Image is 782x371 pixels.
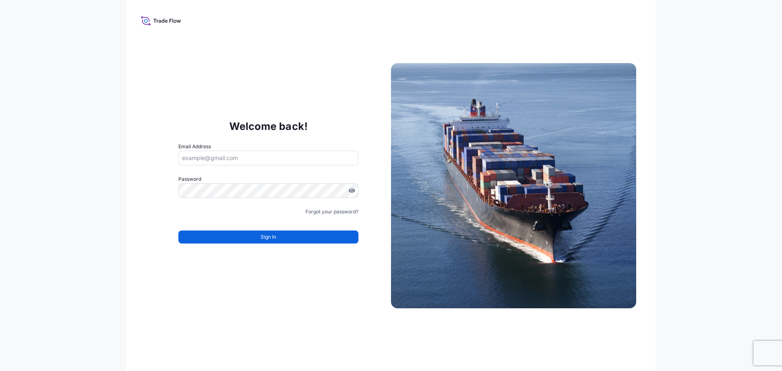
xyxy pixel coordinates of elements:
[305,208,358,216] a: Forgot your password?
[261,233,276,241] span: Sign In
[349,187,355,194] button: Show password
[178,151,358,165] input: example@gmail.com
[229,120,308,133] p: Welcome back!
[178,143,211,151] label: Email Address
[391,63,636,308] img: Ship illustration
[178,175,358,183] label: Password
[178,231,358,244] button: Sign In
